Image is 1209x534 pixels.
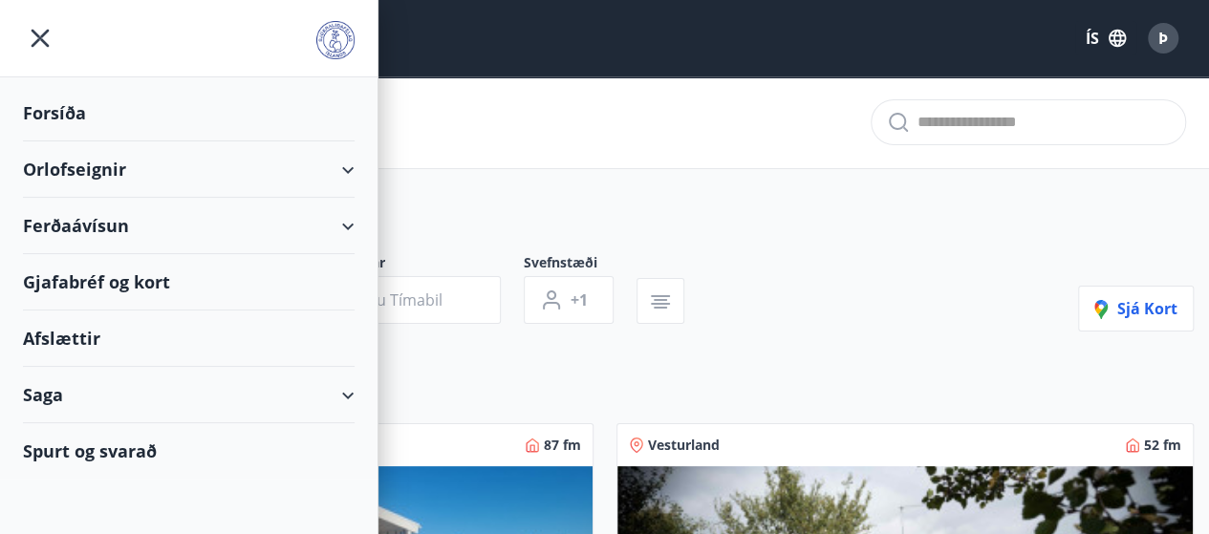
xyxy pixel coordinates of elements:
div: Afslættir [23,310,355,367]
button: menu [23,21,57,55]
span: +1 [571,289,588,310]
div: Forsíða [23,85,355,141]
div: Ferðaávísun [23,198,355,254]
button: Þ [1140,15,1186,61]
span: Dagsetningar [298,253,524,276]
button: Veldu tímabil [298,276,501,324]
span: Vesturland [648,436,720,455]
button: +1 [524,276,614,324]
span: Svefnstæði [524,253,637,276]
span: Þ [1158,28,1168,49]
div: Gjafabréf og kort [23,254,355,310]
button: ÍS [1075,21,1136,55]
button: Sjá kort [1078,286,1194,331]
div: Spurt og svarað [23,423,355,479]
img: union_logo [316,21,355,59]
span: Veldu tímabil [345,289,443,310]
div: Orlofseignir [23,141,355,198]
span: 87 fm [544,436,581,455]
div: Saga [23,367,355,423]
span: 52 fm [1144,436,1181,455]
span: Sjá kort [1094,298,1177,319]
